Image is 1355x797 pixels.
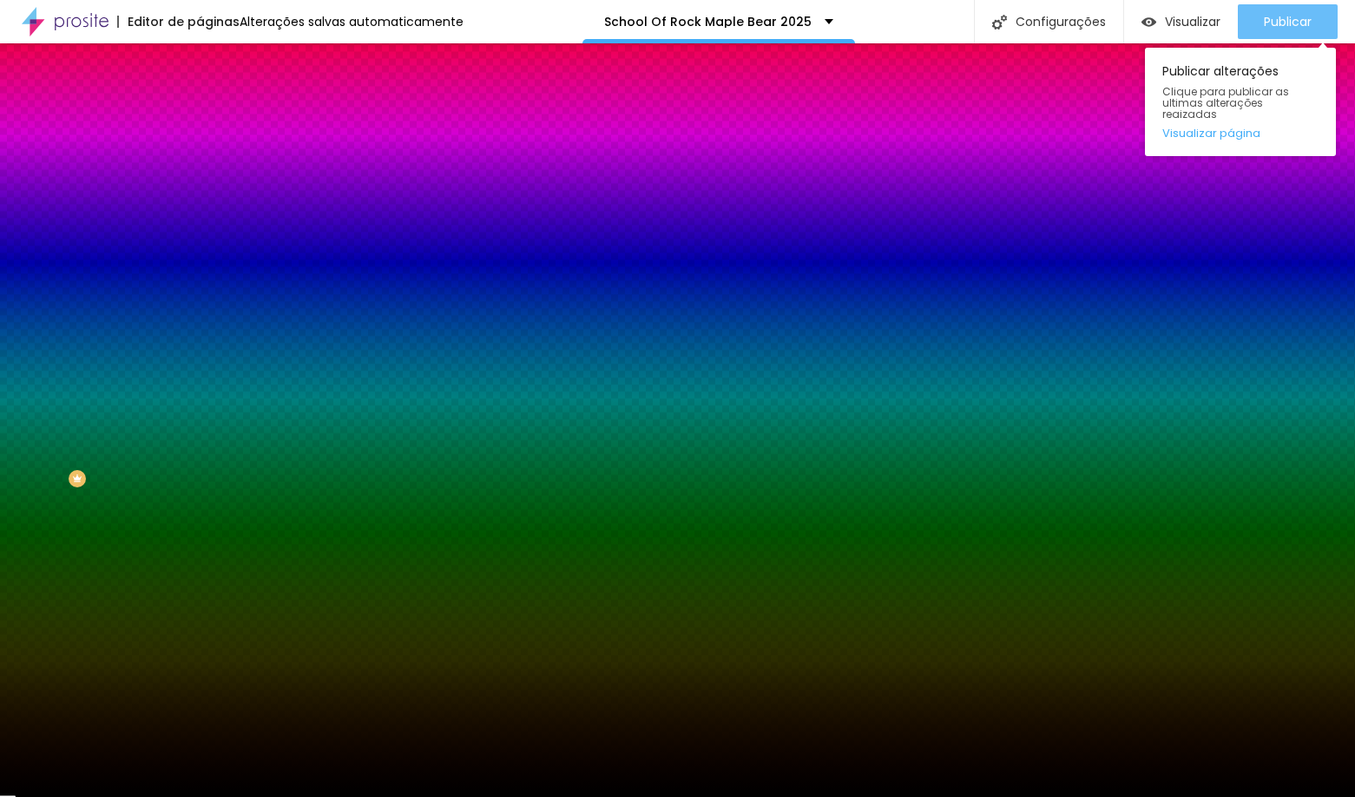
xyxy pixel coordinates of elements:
span: Clique para publicar as ultimas alterações reaizadas [1162,86,1319,121]
img: Icone [992,15,1007,29]
span: Publicar [1264,15,1312,29]
button: Visualizar [1124,4,1238,39]
p: School Of Rock Maple Bear 2025 [604,16,812,28]
button: Publicar [1238,4,1338,39]
span: Visualizar [1165,15,1220,29]
a: Visualizar página [1162,127,1319,139]
img: view-1.svg [1141,15,1156,29]
div: Alterações salvas automaticamente [240,16,464,28]
div: Editor de páginas [117,16,240,28]
div: Publicar alterações [1145,48,1336,156]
